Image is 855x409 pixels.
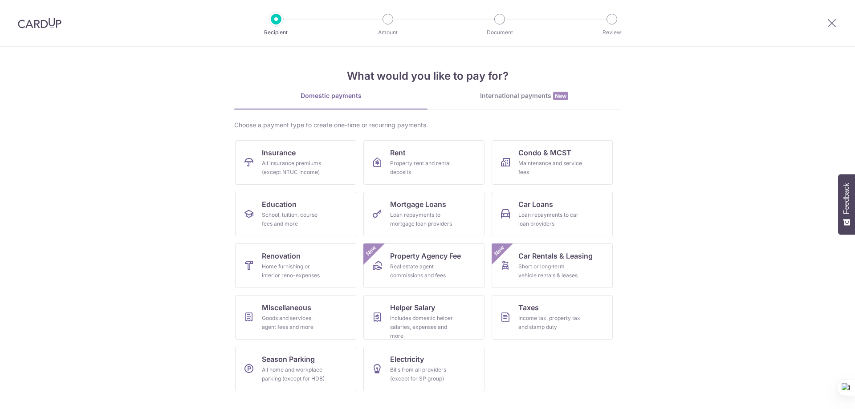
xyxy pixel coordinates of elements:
span: Education [262,199,297,210]
a: Condo & MCSTMaintenance and service fees [492,140,613,185]
h4: What would you like to pay for? [234,68,621,84]
div: Home furnishing or interior reno-expenses [262,262,326,280]
span: Helper Salary [390,302,435,313]
span: Condo & MCST [518,147,571,158]
div: Loan repayments to mortgage loan providers [390,211,454,228]
div: Property rent and rental deposits [390,159,454,177]
span: New [492,243,507,258]
span: Season Parking [262,354,315,364]
div: School, tuition, course fees and more [262,211,326,228]
span: Electricity [390,354,424,364]
span: Property Agency Fee [390,251,461,261]
p: Recipient [243,28,309,37]
a: Mortgage LoansLoan repayments to mortgage loan providers [363,192,484,236]
a: EducationSchool, tuition, course fees and more [235,192,356,236]
a: RentProperty rent and rental deposits [363,140,484,185]
img: CardUp [18,18,61,28]
span: New [553,92,568,100]
a: ElectricityBills from all providers (except for SP group) [363,347,484,391]
a: Car Rentals & LeasingShort or long‑term vehicle rentals & leasesNew [492,243,613,288]
a: Property Agency FeeReal estate agent commissions and feesNew [363,243,484,288]
div: Choose a payment type to create one-time or recurring payments. [234,121,621,130]
span: Mortgage Loans [390,199,446,210]
a: TaxesIncome tax, property tax and stamp duty [492,295,613,340]
p: Amount [355,28,421,37]
span: Rent [390,147,406,158]
a: RenovationHome furnishing or interior reno-expenses [235,243,356,288]
a: Helper SalaryIncludes domestic helper salaries, expenses and more [363,295,484,340]
span: Taxes [518,302,539,313]
a: InsuranceAll insurance premiums (except NTUC Income) [235,140,356,185]
div: Bills from all providers (except for SP group) [390,365,454,383]
span: Renovation [262,251,301,261]
div: Short or long‑term vehicle rentals & leases [518,262,582,280]
div: All insurance premiums (except NTUC Income) [262,159,326,177]
span: Miscellaneous [262,302,311,313]
span: Car Rentals & Leasing [518,251,593,261]
span: Insurance [262,147,296,158]
span: Car Loans [518,199,553,210]
div: Loan repayments to car loan providers [518,211,582,228]
div: Real estate agent commissions and fees [390,262,454,280]
div: Goods and services, agent fees and more [262,314,326,332]
span: New [364,243,379,258]
div: Maintenance and service fees [518,159,582,177]
a: Car LoansLoan repayments to car loan providers [492,192,613,236]
a: Season ParkingAll home and workplace parking (except for HDB) [235,347,356,391]
div: Income tax, property tax and stamp duty [518,314,582,332]
div: Domestic payments [234,91,427,100]
div: Includes domestic helper salaries, expenses and more [390,314,454,340]
div: All home and workplace parking (except for HDB) [262,365,326,383]
iframe: Opens a widget where you can find more information [798,382,846,405]
p: Review [579,28,645,37]
button: Feedback - Show survey [838,174,855,235]
div: International payments [427,91,621,101]
a: MiscellaneousGoods and services, agent fees and more [235,295,356,340]
span: Feedback [843,183,851,214]
p: Document [467,28,533,37]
